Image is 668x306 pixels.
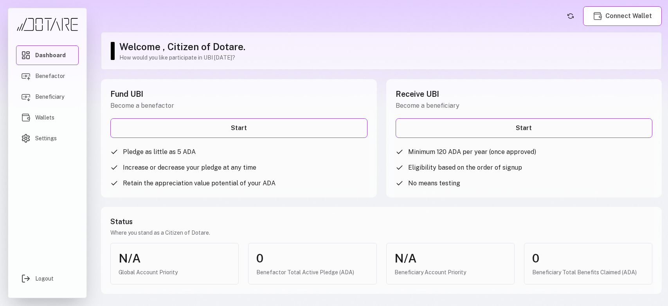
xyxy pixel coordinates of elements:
div: N/A [394,251,506,265]
p: Where you stand as a Citizen of Dotare. [110,229,652,237]
span: Beneficiary [35,93,64,101]
p: Become a beneficiary [396,101,653,110]
span: Wallets [35,114,54,121]
h3: Status [110,216,652,227]
div: 0 [256,251,368,265]
div: N/A [119,251,230,265]
p: How would you like participate in UBI [DATE]? [119,54,654,62]
span: Retain the appreciation value potential of your ADA [123,179,275,188]
button: Connect Wallet [583,6,662,26]
img: Dotare Logo [16,18,79,31]
span: Logout [35,275,54,282]
div: 0 [532,251,644,265]
h2: Fund UBI [110,89,367,100]
span: Settings [35,134,57,142]
a: Start [396,118,653,138]
h1: Welcome , Citizen of Dotare. [119,40,654,53]
button: Refresh account status [564,10,577,22]
span: Dashboard [35,51,66,59]
img: Wallets [593,11,602,21]
span: Eligibility based on the order of signup [408,163,522,172]
img: Wallets [21,113,31,122]
img: Beneficiary [21,92,31,101]
span: No means testing [408,179,460,188]
div: Benefactor Total Active Pledge (ADA) [256,268,368,276]
a: Start [110,118,367,138]
p: Become a benefactor [110,101,367,110]
span: Pledge as little as 5 ADA [123,147,196,157]
h2: Receive UBI [396,89,653,100]
span: Increase or decrease your pledge at any time [123,163,256,172]
img: Benefactor [21,71,31,81]
div: Beneficiary Account Priority [394,268,506,276]
div: Global Account Priority [119,268,230,276]
span: Benefactor [35,72,65,80]
span: Minimum 120 ADA per year (once approved) [408,147,536,157]
div: Beneficiary Total Benefits Claimed (ADA) [532,268,644,276]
